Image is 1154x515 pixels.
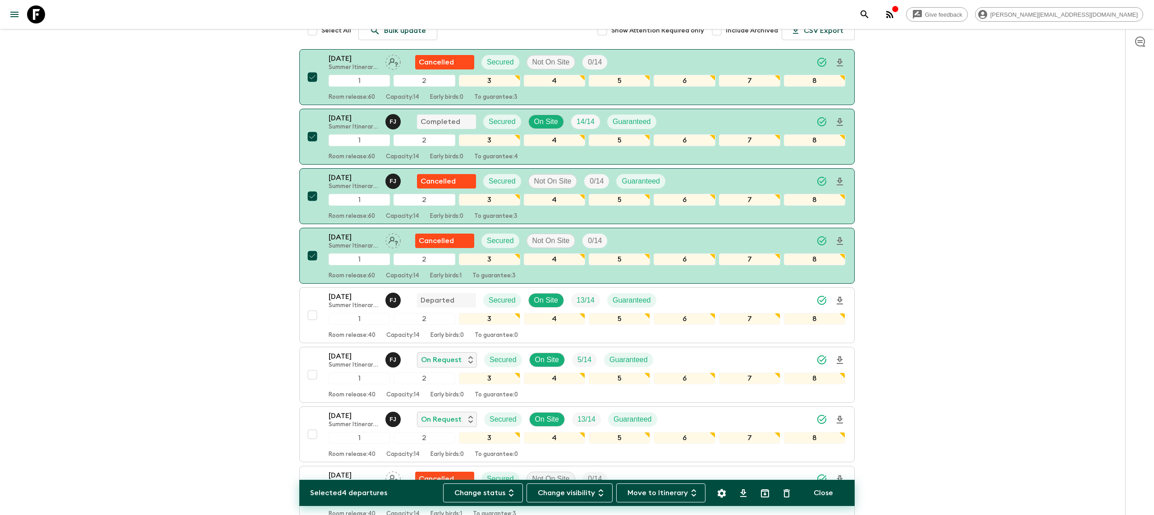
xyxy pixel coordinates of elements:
[784,372,845,384] div: 8
[719,432,780,444] div: 7
[329,470,378,481] p: [DATE]
[524,313,585,325] div: 4
[474,213,517,220] p: To guarantee: 3
[784,134,845,146] div: 8
[329,313,390,325] div: 1
[474,153,518,161] p: To guarantee: 4
[654,313,715,325] div: 6
[299,287,855,343] button: [DATE]Summer Itinerary 2025 ([DATE]-[DATE])Fadi JaberDepartedSecuredOn SiteTrip FillGuaranteed123...
[299,168,855,224] button: [DATE]Summer Itinerary 2025 ([DATE]-[DATE])Fadi JaberConflict zoneSecuredNot On SiteTrip FillGuar...
[430,272,462,280] p: Early birds: 1
[329,183,378,190] p: Summer Itinerary 2025 ([DATE]-[DATE])
[524,372,585,384] div: 4
[834,295,845,306] svg: Download Onboarding
[329,391,376,399] p: Room release: 40
[386,94,419,101] p: Capacity: 14
[535,354,559,365] p: On Site
[419,474,454,484] p: Cancelled
[529,353,565,367] div: On Site
[487,235,514,246] p: Secured
[459,432,520,444] div: 3
[577,116,595,127] p: 14 / 14
[459,253,520,265] div: 3
[394,134,455,146] div: 2
[975,7,1143,22] div: [PERSON_NAME][EMAIL_ADDRESS][DOMAIN_NAME]
[415,55,474,69] div: Flash Pack cancellation
[719,253,780,265] div: 7
[329,232,378,243] p: [DATE]
[489,116,516,127] p: Secured
[784,432,845,444] div: 8
[719,313,780,325] div: 7
[484,412,522,427] div: Secured
[472,272,516,280] p: To guarantee: 3
[394,253,455,265] div: 2
[385,295,403,303] span: Fadi Jaber
[483,174,521,189] div: Secured
[527,483,613,502] button: Change visibility
[474,94,517,101] p: To guarantee: 3
[528,115,564,129] div: On Site
[329,332,376,339] p: Room release: 40
[834,414,845,425] svg: Download Onboarding
[386,451,420,458] p: Capacity: 14
[430,94,463,101] p: Early birds: 0
[443,483,523,502] button: Change status
[654,134,715,146] div: 6
[654,194,715,206] div: 6
[329,53,378,64] p: [DATE]
[421,295,454,306] p: Departed
[816,57,827,68] svg: Synced Successfully
[532,235,570,246] p: Not On Site
[487,57,514,68] p: Secured
[385,117,403,124] span: Fadi Jaber
[784,313,845,325] div: 8
[622,176,660,187] p: Guaranteed
[329,64,378,71] p: Summer Itinerary 2025 ([DATE]-[DATE])
[329,291,378,302] p: [DATE]
[588,235,602,246] p: 0 / 14
[459,313,520,325] div: 3
[299,406,855,462] button: [DATE]Summer Itinerary 2025 ([DATE]-[DATE])Fadi JaberOn RequestSecuredOn SiteTrip FillGuaranteed1...
[421,414,462,425] p: On Request
[588,474,602,484] p: 0 / 14
[481,234,519,248] div: Secured
[385,236,401,243] span: Assign pack leader
[524,253,585,265] div: 4
[329,172,378,183] p: [DATE]
[386,391,420,399] p: Capacity: 14
[816,295,827,306] svg: Synced Successfully
[654,372,715,384] div: 6
[654,432,715,444] div: 6
[577,295,595,306] p: 13 / 14
[329,432,390,444] div: 1
[713,484,731,502] button: Settings
[614,414,652,425] p: Guaranteed
[527,472,576,486] div: Not On Site
[329,153,375,161] p: Room release: 60
[816,176,827,187] svg: Synced Successfully
[589,372,650,384] div: 5
[459,134,520,146] div: 3
[385,176,403,184] span: Fadi Jaber
[524,194,585,206] div: 4
[528,174,577,189] div: Not On Site
[524,432,585,444] div: 4
[534,116,558,127] p: On Site
[421,116,460,127] p: Completed
[329,302,378,309] p: Summer Itinerary 2025 ([DATE]-[DATE])
[534,176,572,187] p: Not On Site
[577,354,591,365] p: 5 / 14
[784,253,845,265] div: 8
[475,391,518,399] p: To guarantee: 0
[816,354,827,365] svg: Synced Successfully
[329,194,390,206] div: 1
[489,176,516,187] p: Secured
[329,134,390,146] div: 1
[589,432,650,444] div: 5
[588,57,602,68] p: 0 / 14
[571,115,600,129] div: Trip Fill
[572,353,597,367] div: Trip Fill
[985,11,1143,18] span: [PERSON_NAME][EMAIL_ADDRESS][DOMAIN_NAME]
[534,295,558,306] p: On Site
